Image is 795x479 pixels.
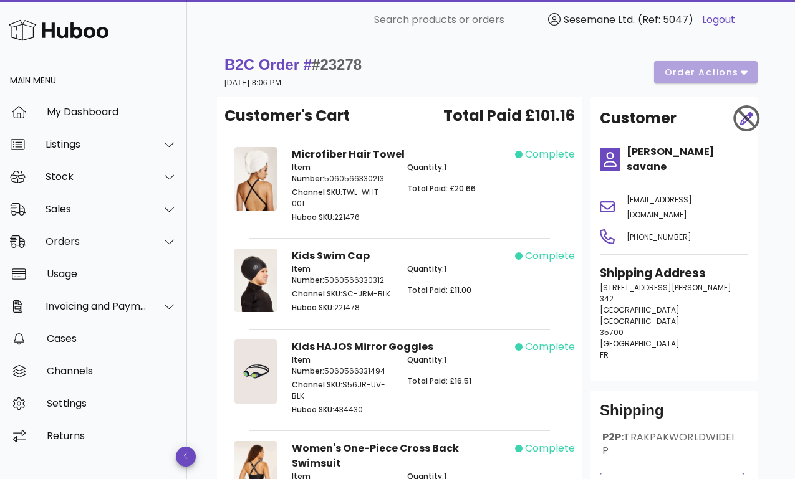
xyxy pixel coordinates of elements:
[234,249,277,312] img: Product Image
[407,263,444,274] span: Quantity:
[292,302,392,313] p: 221478
[638,12,693,27] span: (Ref: 5047)
[407,354,444,365] span: Quantity:
[224,105,350,127] span: Customer's Cart
[600,293,614,304] span: 342
[627,145,748,174] h4: [PERSON_NAME] savane
[46,300,147,312] div: Invoicing and Payments
[407,183,476,194] span: Total Paid: £20.66
[600,107,677,130] h2: Customer
[627,194,692,220] span: [EMAIL_ADDRESS][DOMAIN_NAME]
[600,316,680,326] span: [GEOGRAPHIC_DATA]
[600,305,680,315] span: [GEOGRAPHIC_DATA]
[407,162,444,173] span: Quantity:
[292,441,459,470] strong: Women's One-Piece Cross Back Swimsuit
[292,162,324,184] span: Item Number:
[292,379,392,402] p: S56JR-UV-BLK
[407,376,471,386] span: Total Paid: £16.51
[525,339,575,354] span: complete
[46,138,147,150] div: Listings
[292,263,324,285] span: Item Number:
[600,282,731,293] span: [STREET_ADDRESS][PERSON_NAME]
[312,56,362,73] span: #23278
[224,78,281,87] small: [DATE] 8:06 PM
[47,106,177,118] div: My Dashboard
[600,327,624,338] span: 35700
[564,12,635,27] span: Sesemane Ltd.
[9,17,108,44] img: Huboo Logo
[627,232,691,242] span: [PHONE_NUMBER]
[600,265,748,282] h3: Shipping Address
[600,430,748,468] div: P2P:
[525,441,575,456] span: complete
[292,212,392,223] p: 221476
[292,147,405,161] strong: Microfiber Hair Towel
[234,339,277,403] img: Product Image
[600,338,680,349] span: [GEOGRAPHIC_DATA]
[46,171,147,183] div: Stock
[292,187,392,209] p: TWL-WHT-001
[600,349,609,360] span: FR
[407,162,508,173] p: 1
[292,404,392,415] p: 434430
[600,401,748,430] div: Shipping
[47,430,177,442] div: Returns
[525,249,575,263] span: complete
[47,333,177,344] div: Cases
[224,56,362,73] strong: B2C Order #
[292,354,324,376] span: Item Number:
[292,302,334,313] span: Huboo SKU:
[407,354,508,366] p: 1
[292,249,370,263] strong: Kids Swim Cap
[292,212,334,222] span: Huboo SKU:
[602,430,734,458] span: TRAKPAKWORLDWIDEIP
[407,263,508,275] p: 1
[525,147,575,162] span: complete
[292,162,392,184] p: 5060566330213
[407,285,471,295] span: Total Paid: £11.00
[292,354,392,377] p: 5060566331494
[702,12,735,27] a: Logout
[46,235,147,247] div: Orders
[292,288,342,299] span: Channel SKU:
[292,379,342,390] span: Channel SKU:
[292,288,392,300] p: SC-JRM-BLK
[292,404,334,415] span: Huboo SKU:
[47,397,177,409] div: Settings
[47,268,177,280] div: Usage
[292,263,392,286] p: 5060566330312
[234,147,277,211] img: Product Image
[443,105,575,127] span: Total Paid £101.16
[46,203,147,215] div: Sales
[292,187,342,197] span: Channel SKU:
[292,339,433,354] strong: Kids HAJOS Mirror Goggles
[47,365,177,377] div: Channels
